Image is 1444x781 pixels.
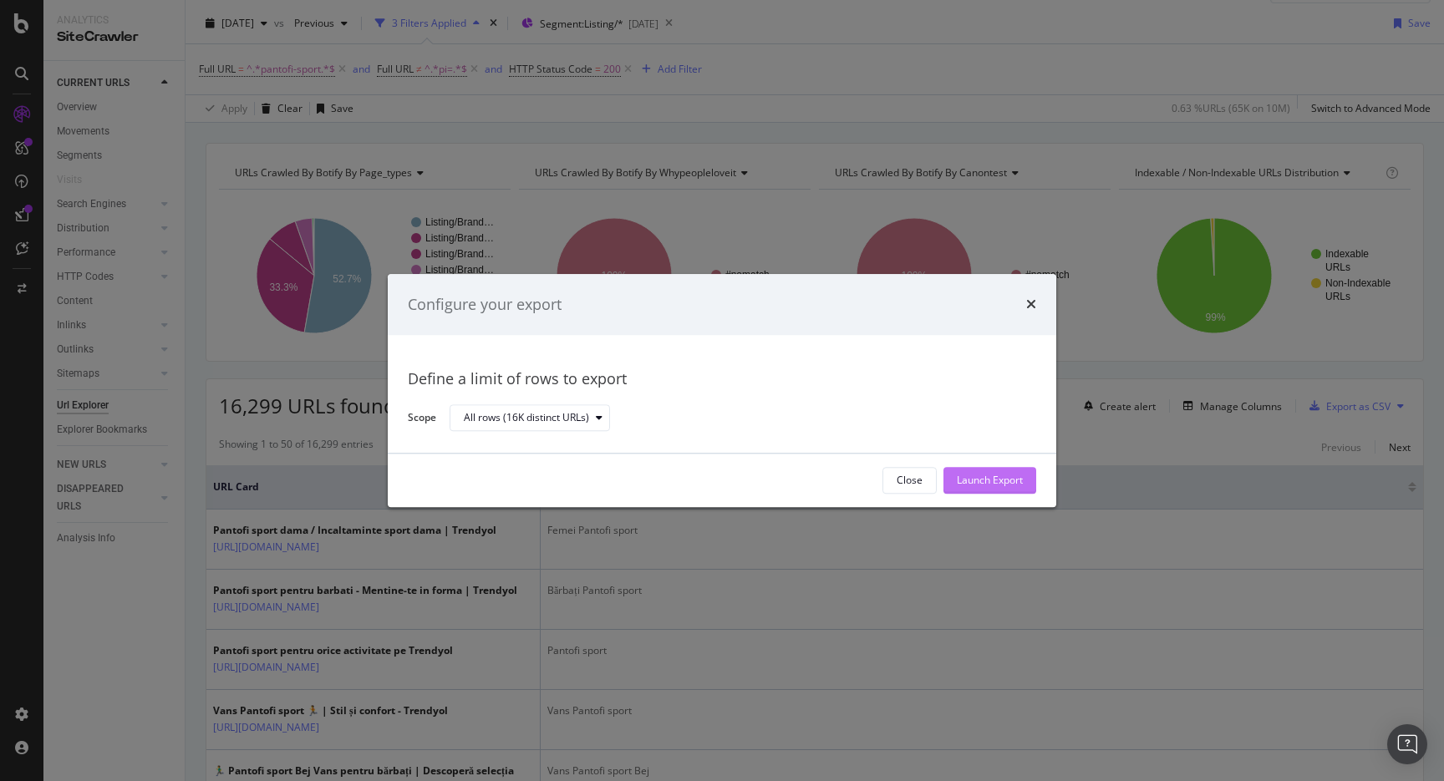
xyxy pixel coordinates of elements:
button: All rows (16K distinct URLs) [450,405,610,432]
div: modal [388,274,1056,507]
div: All rows (16K distinct URLs) [464,413,589,423]
div: Launch Export [957,474,1023,488]
button: Launch Export [943,467,1036,494]
div: Close [897,474,923,488]
div: Configure your export [408,294,562,316]
div: Define a limit of rows to export [408,369,1036,391]
div: times [1026,294,1036,316]
label: Scope [408,410,436,429]
button: Close [882,467,937,494]
div: Open Intercom Messenger [1387,724,1427,764]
